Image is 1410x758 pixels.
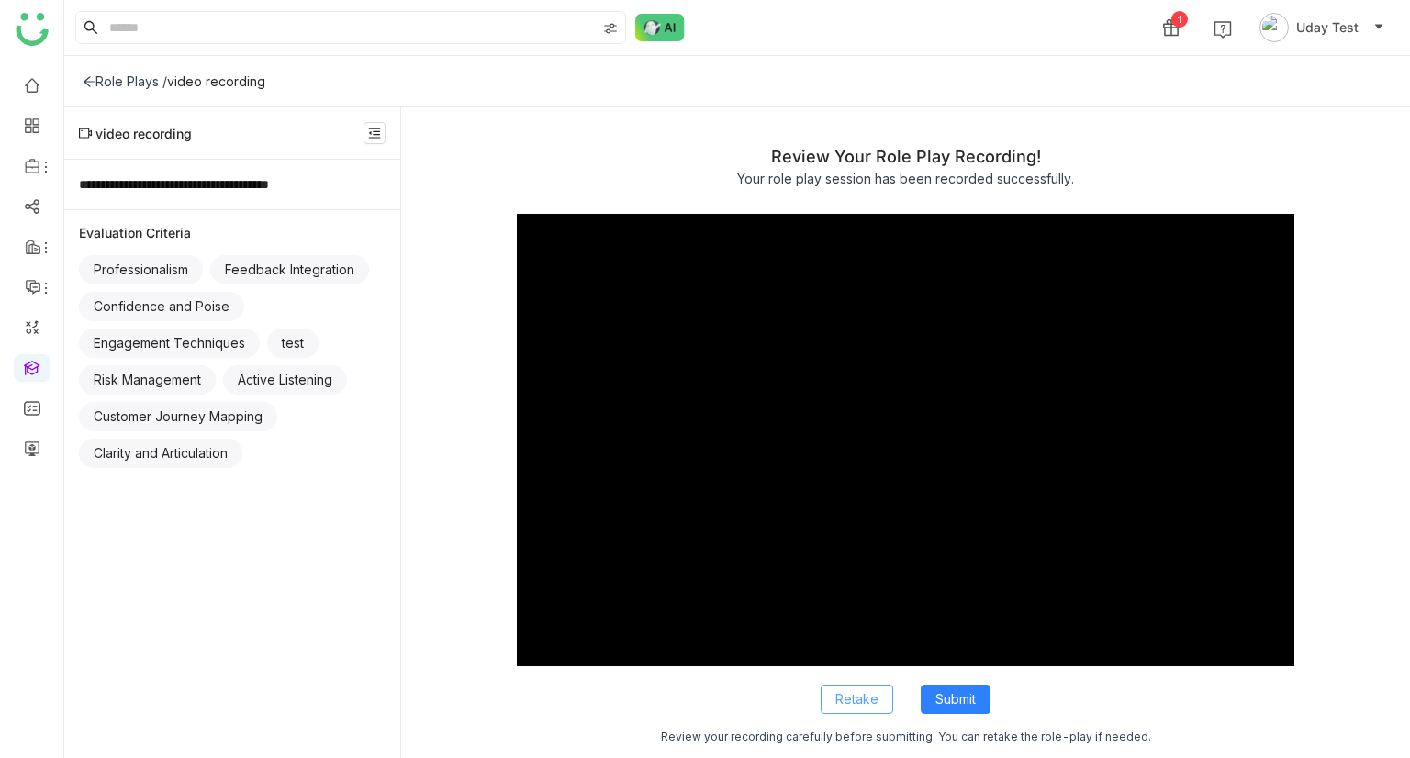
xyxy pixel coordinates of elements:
img: logo [16,13,49,46]
div: Role Plays / [83,73,167,89]
button: Submit [921,685,990,714]
div: 1 [1171,11,1188,28]
img: help.svg [1214,20,1232,39]
div: Review your recording carefully before submitting. You can retake the role-play if needed. [535,729,1276,745]
div: Your role play session has been recorded successfully. [438,169,1373,188]
button: Retake [821,685,893,714]
span: Submit [935,689,976,709]
div: video recording [167,73,265,89]
span: Retake [835,689,878,709]
div: Professionalism [79,255,203,284]
div: Risk Management [79,365,216,395]
img: avatar [1259,13,1289,42]
span: video recording [95,126,192,141]
div: Evaluation Criteria [79,225,386,240]
div: Active Listening [223,365,347,395]
div: Feedback Integration [210,255,369,284]
button: Uday Test [1256,13,1388,42]
span: Uday Test [1296,17,1359,38]
div: Clarity and Articulation [79,439,242,468]
div: Confidence and Poise [79,292,244,321]
div: test [267,329,319,358]
div: Review Your Role Play Recording! [438,144,1373,169]
img: ask-buddy-normal.svg [635,14,685,41]
div: Engagement Techniques [79,329,260,358]
img: search-type.svg [603,21,618,36]
div: Customer Journey Mapping [79,402,277,431]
